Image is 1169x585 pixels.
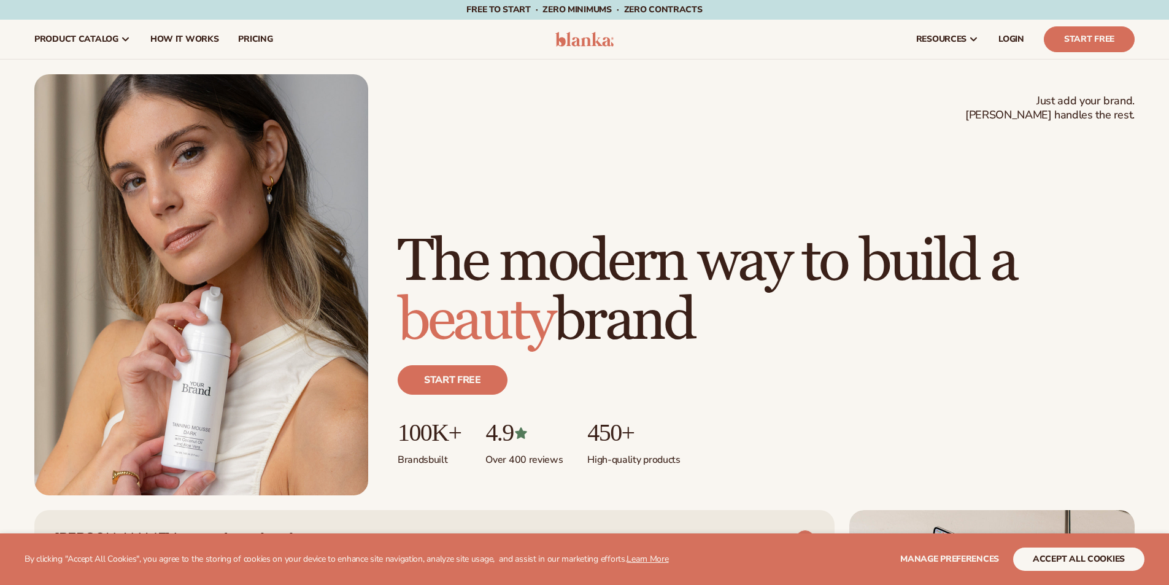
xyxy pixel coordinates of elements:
a: Start Free [1044,26,1135,52]
a: pricing [228,20,282,59]
span: pricing [238,34,272,44]
span: resources [916,34,966,44]
a: Learn More [627,553,668,565]
p: 100K+ [398,419,461,446]
a: Start free [398,365,507,395]
p: High-quality products [587,446,680,467]
span: Manage preferences [900,553,999,565]
a: VIEW PRODUCTS [708,530,815,549]
a: LOGIN [989,20,1034,59]
img: Female holding tanning mousse. [34,74,368,495]
span: How It Works [150,34,219,44]
a: How It Works [141,20,229,59]
span: product catalog [34,34,118,44]
span: Free to start · ZERO minimums · ZERO contracts [466,4,702,15]
p: Over 400 reviews [485,446,563,467]
button: Manage preferences [900,548,999,571]
span: beauty [398,285,554,357]
h1: The modern way to build a brand [398,233,1135,351]
p: Brands built [398,446,461,467]
img: logo [555,32,614,47]
p: By clicking "Accept All Cookies", you agree to the storing of cookies on your device to enhance s... [25,554,669,565]
span: LOGIN [998,34,1024,44]
a: resources [906,20,989,59]
p: 4.9 [485,419,563,446]
span: Just add your brand. [PERSON_NAME] handles the rest. [965,94,1135,123]
a: product catalog [25,20,141,59]
button: accept all cookies [1013,548,1144,571]
p: 450+ [587,419,680,446]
